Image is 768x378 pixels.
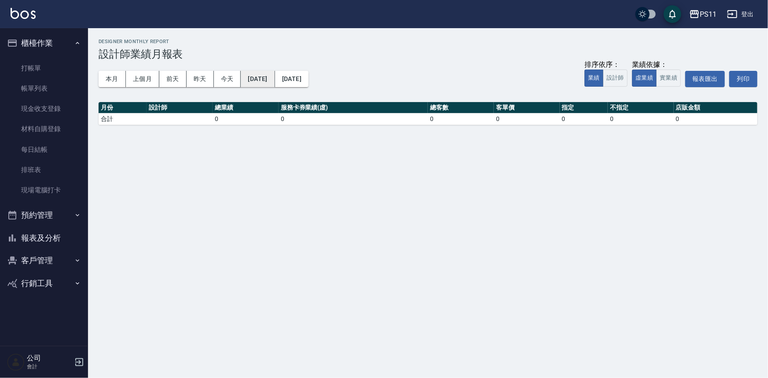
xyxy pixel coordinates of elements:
[560,113,608,125] td: 0
[664,5,681,23] button: save
[4,160,85,180] a: 排班表
[187,71,214,87] button: 昨天
[729,71,757,87] button: 列印
[279,113,428,125] td: 0
[7,353,25,371] img: Person
[4,272,85,295] button: 行銷工具
[147,102,213,114] th: 設計師
[279,102,428,114] th: 服務卡券業績(虛)
[11,8,36,19] img: Logo
[214,71,241,87] button: 今天
[4,58,85,78] a: 打帳單
[4,99,85,119] a: 現金收支登錄
[4,139,85,160] a: 每日結帳
[608,113,674,125] td: 0
[99,102,757,125] table: a dense table
[27,363,72,371] p: 會計
[126,71,159,87] button: 上個月
[632,60,681,70] div: 業績依據：
[674,102,757,114] th: 店販金額
[632,70,657,87] button: 虛業績
[4,204,85,227] button: 預約管理
[4,32,85,55] button: 櫃檯作業
[4,249,85,272] button: 客戶管理
[4,78,85,99] a: 帳單列表
[99,48,757,60] h3: 設計師業績月報表
[656,70,681,87] button: 實業績
[159,71,187,87] button: 前天
[428,113,494,125] td: 0
[428,102,494,114] th: 總客數
[4,119,85,139] a: 材料自購登錄
[674,113,757,125] td: 0
[724,6,757,22] button: 登出
[241,71,275,87] button: [DATE]
[584,70,603,87] button: 業績
[99,113,147,125] td: 合計
[275,71,309,87] button: [DATE]
[603,70,628,87] button: 設計師
[99,102,147,114] th: 月份
[99,39,757,44] h2: Designer Monthly Report
[213,102,279,114] th: 總業績
[560,102,608,114] th: 指定
[494,113,560,125] td: 0
[4,180,85,200] a: 現場電腦打卡
[584,60,628,70] div: 排序依序：
[608,102,674,114] th: 不指定
[99,71,126,87] button: 本月
[4,227,85,250] button: 報表及分析
[27,354,72,363] h5: 公司
[686,5,720,23] button: PS11
[213,113,279,125] td: 0
[700,9,717,20] div: PS11
[685,71,725,87] button: 報表匯出
[494,102,560,114] th: 客單價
